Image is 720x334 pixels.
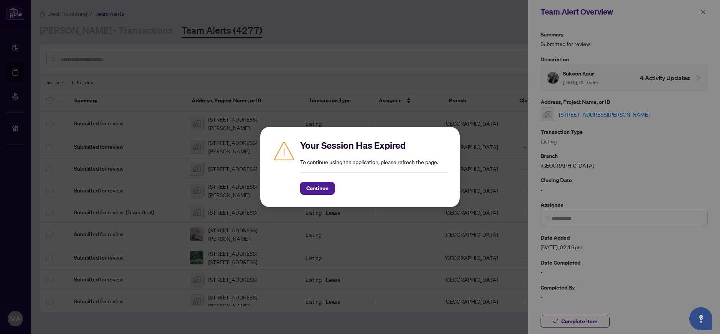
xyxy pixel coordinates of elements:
button: Continue [300,182,335,195]
button: Open asap [689,307,712,330]
img: Caution icon [273,139,296,162]
h2: Your Session Has Expired [300,139,447,151]
div: To continue using the application, please refresh the page. [300,139,447,195]
span: Continue [306,182,329,194]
